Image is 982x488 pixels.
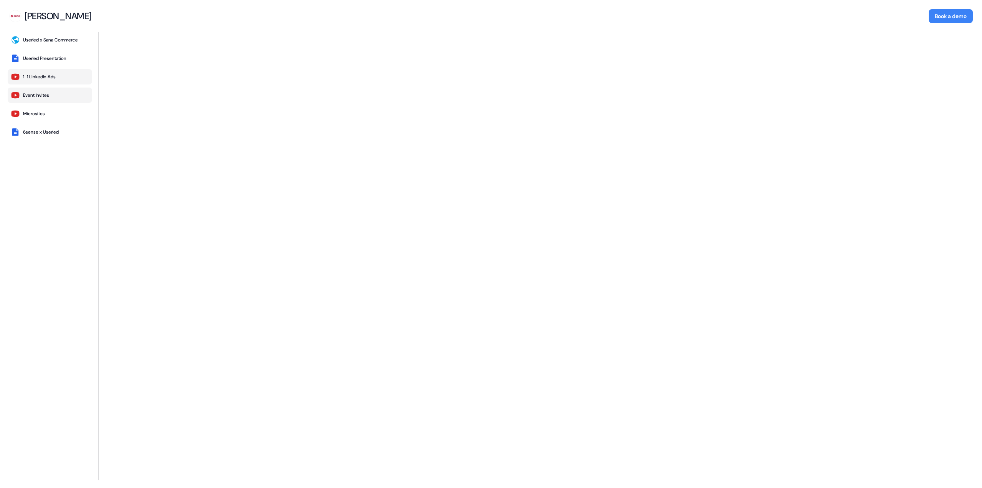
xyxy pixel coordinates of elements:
[8,51,92,66] button: Userled Presentation
[23,129,59,135] div: 6sense x Userled
[8,124,92,140] button: 6sense x Userled
[25,10,92,22] div: [PERSON_NAME]
[929,9,973,23] button: Book a demo
[23,74,56,80] div: 1-1 LinkedIn Ads
[8,32,92,48] button: Userled x Sana Commerce
[8,106,92,121] button: Microsites
[23,92,49,98] div: Event Invites
[23,111,45,117] div: Microsites
[23,37,78,43] div: Userled x Sana Commerce
[8,69,92,84] button: 1-1 LinkedIn Ads
[8,88,92,103] button: Event Invites
[23,55,66,61] div: Userled Presentation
